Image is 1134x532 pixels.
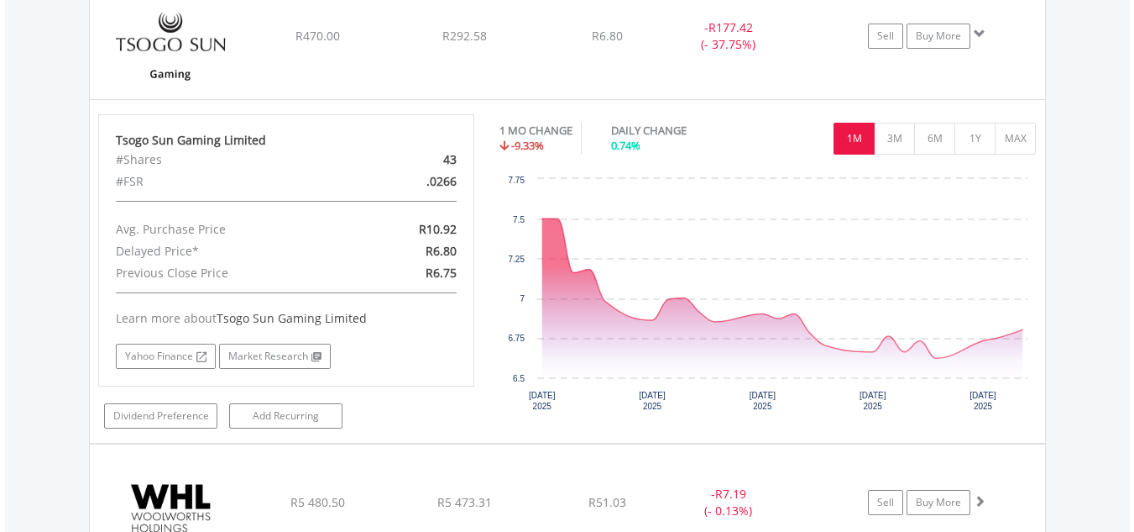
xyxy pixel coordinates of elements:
div: 43 [347,149,468,171]
a: Buy More [907,24,970,49]
text: 7.5 [513,215,525,224]
div: DAILY CHANGE [611,123,745,139]
span: R10.92 [419,221,457,237]
div: .0266 [347,171,468,192]
a: Sell [868,490,903,515]
text: 7 [520,294,525,303]
button: MAX [995,123,1036,155]
span: R51.03 [588,494,626,510]
a: Sell [868,24,903,49]
span: 0.74% [611,138,640,153]
span: R6.80 [592,28,623,44]
button: 1M [834,123,875,155]
span: R6.80 [426,243,457,259]
span: R6.75 [426,265,457,281]
span: Tsogo Sun Gaming Limited [217,310,367,326]
a: Add Recurring [229,403,342,429]
span: R470.00 [295,28,340,44]
div: Chart. Highcharts interactive chart. [499,171,1037,423]
div: #Shares [103,149,348,171]
text: [DATE] 2025 [529,391,556,411]
text: [DATE] 2025 [969,391,996,411]
div: #FSR [103,171,348,192]
text: 7.75 [508,176,525,185]
span: R292.58 [442,28,487,44]
text: [DATE] 2025 [639,391,666,411]
button: 6M [914,123,955,155]
div: Delayed Price* [103,240,348,262]
a: Dividend Preference [104,403,217,429]
text: 6.75 [508,334,525,343]
div: Avg. Purchase Price [103,219,348,240]
div: 1 MO CHANGE [499,123,572,139]
a: Buy More [907,490,970,515]
span: R7.19 [715,486,746,502]
div: Previous Close Price [103,262,348,284]
div: - (- 37.75%) [666,19,792,53]
div: Learn more about [116,310,457,327]
button: 3M [874,123,915,155]
text: 7.25 [508,255,525,264]
text: 6.5 [513,374,525,383]
div: Tsogo Sun Gaming Limited [116,132,457,149]
div: - (- 0.13%) [666,486,792,519]
a: Market Research [219,344,331,369]
a: Yahoo Finance [116,344,216,369]
button: 1Y [954,123,996,155]
svg: Interactive chart [499,171,1036,423]
span: R5 473.31 [437,494,492,510]
span: R177.42 [708,19,753,35]
text: [DATE] 2025 [860,391,886,411]
span: -9.33% [511,138,544,153]
text: [DATE] 2025 [749,391,776,411]
span: R5 480.50 [290,494,345,510]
